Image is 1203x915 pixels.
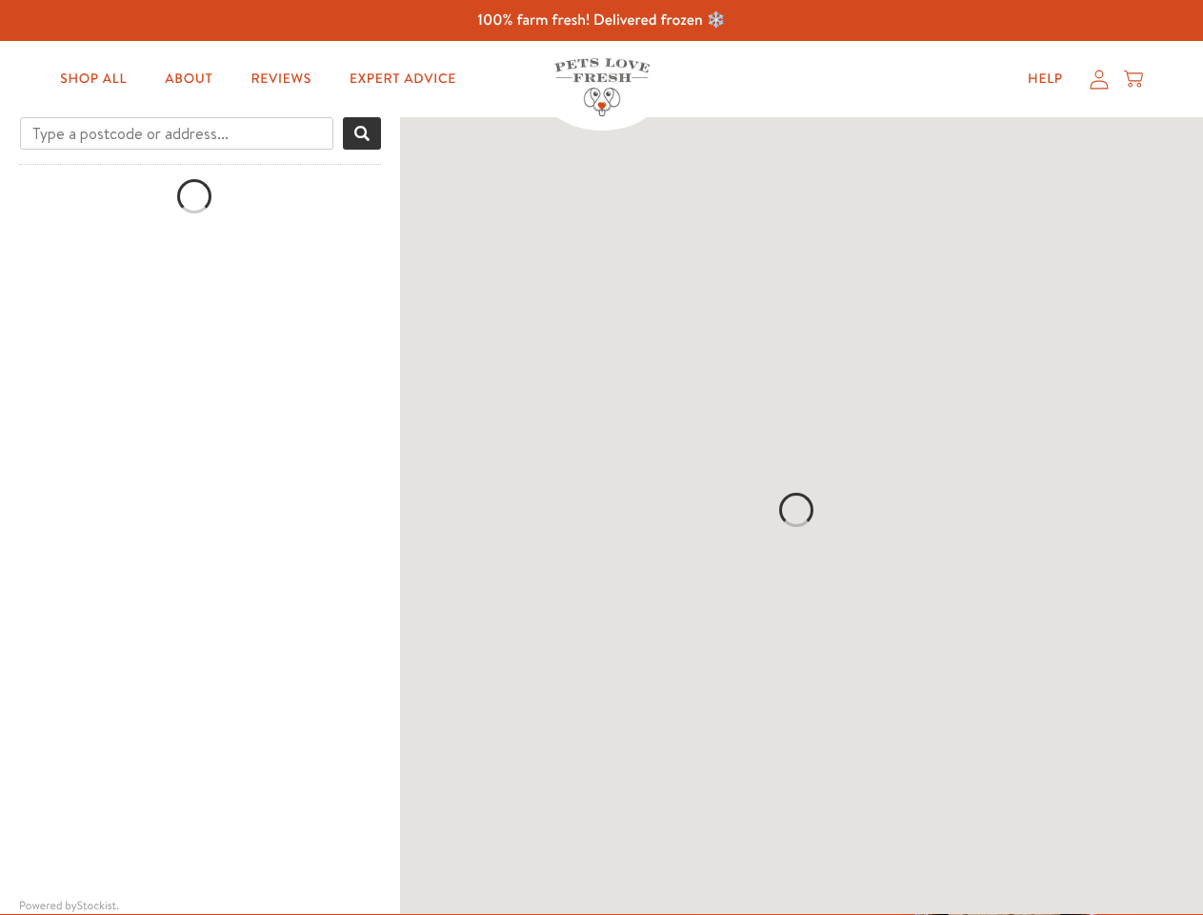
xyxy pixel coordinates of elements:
a: Stockist Store Locator software (This link will open in a new tab) [77,897,116,913]
div: Powered by . [19,898,381,914]
div: Map [400,117,1203,914]
button: Search [343,117,381,150]
a: Help [1013,60,1078,98]
a: About [150,60,228,98]
a: Shop All [45,60,142,98]
img: Pets Love Fresh [554,58,650,116]
a: Expert Advice [334,60,471,98]
a: Reviews [235,60,326,98]
input: Type a postcode or address... [20,117,333,150]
